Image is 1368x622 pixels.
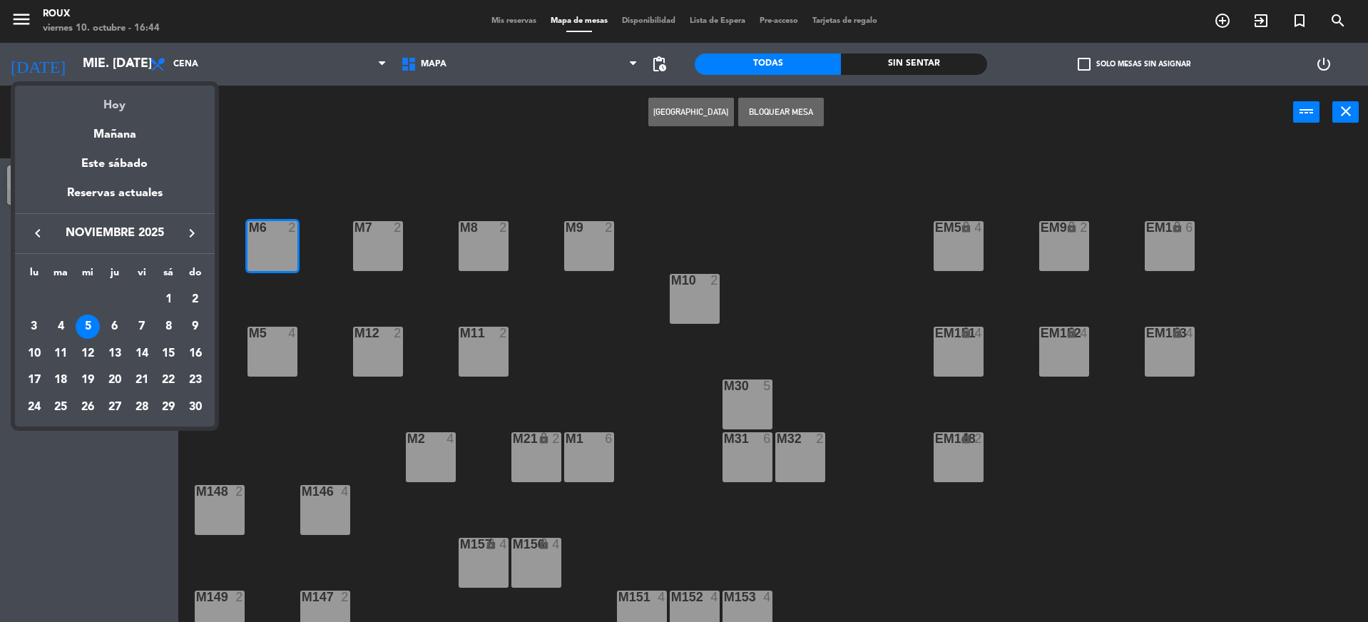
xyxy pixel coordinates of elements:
[182,286,209,313] td: 2 de noviembre de 2025
[49,395,73,419] div: 25
[156,287,180,312] div: 1
[29,225,46,242] i: keyboard_arrow_left
[15,144,215,184] div: Este sábado
[49,315,73,339] div: 4
[101,265,128,287] th: jueves
[21,367,48,394] td: 17 de noviembre de 2025
[101,313,128,340] td: 6 de noviembre de 2025
[103,368,127,392] div: 20
[22,342,46,366] div: 10
[130,342,154,366] div: 14
[128,265,155,287] th: viernes
[76,395,100,419] div: 26
[183,287,208,312] div: 2
[22,368,46,392] div: 17
[155,367,182,394] td: 22 de noviembre de 2025
[183,225,200,242] i: keyboard_arrow_right
[179,224,205,243] button: keyboard_arrow_right
[22,395,46,419] div: 24
[21,265,48,287] th: lunes
[21,286,155,313] td: NOV.
[156,342,180,366] div: 15
[48,313,75,340] td: 4 de noviembre de 2025
[183,395,208,419] div: 30
[48,340,75,367] td: 11 de noviembre de 2025
[21,394,48,421] td: 24 de noviembre de 2025
[182,265,209,287] th: domingo
[103,315,127,339] div: 6
[155,340,182,367] td: 15 de noviembre de 2025
[130,368,154,392] div: 21
[182,394,209,421] td: 30 de noviembre de 2025
[101,394,128,421] td: 27 de noviembre de 2025
[21,340,48,367] td: 10 de noviembre de 2025
[74,340,101,367] td: 12 de noviembre de 2025
[15,184,215,213] div: Reservas actuales
[130,395,154,419] div: 28
[156,315,180,339] div: 8
[183,368,208,392] div: 23
[15,86,215,115] div: Hoy
[74,265,101,287] th: miércoles
[15,115,215,144] div: Mañana
[25,224,51,243] button: keyboard_arrow_left
[182,340,209,367] td: 16 de noviembre de 2025
[183,342,208,366] div: 16
[76,368,100,392] div: 19
[76,315,100,339] div: 5
[74,367,101,394] td: 19 de noviembre de 2025
[156,368,180,392] div: 22
[182,313,209,340] td: 9 de noviembre de 2025
[48,367,75,394] td: 18 de noviembre de 2025
[48,394,75,421] td: 25 de noviembre de 2025
[74,394,101,421] td: 26 de noviembre de 2025
[103,395,127,419] div: 27
[76,342,100,366] div: 12
[48,265,75,287] th: martes
[155,286,182,313] td: 1 de noviembre de 2025
[155,265,182,287] th: sábado
[155,394,182,421] td: 29 de noviembre de 2025
[128,394,155,421] td: 28 de noviembre de 2025
[155,313,182,340] td: 8 de noviembre de 2025
[101,367,128,394] td: 20 de noviembre de 2025
[103,342,127,366] div: 13
[74,313,101,340] td: 5 de noviembre de 2025
[49,368,73,392] div: 18
[128,313,155,340] td: 7 de noviembre de 2025
[22,315,46,339] div: 3
[128,340,155,367] td: 14 de noviembre de 2025
[49,342,73,366] div: 11
[128,367,155,394] td: 21 de noviembre de 2025
[101,340,128,367] td: 13 de noviembre de 2025
[156,395,180,419] div: 29
[51,224,179,243] span: noviembre 2025
[183,315,208,339] div: 9
[182,367,209,394] td: 23 de noviembre de 2025
[130,315,154,339] div: 7
[21,313,48,340] td: 3 de noviembre de 2025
